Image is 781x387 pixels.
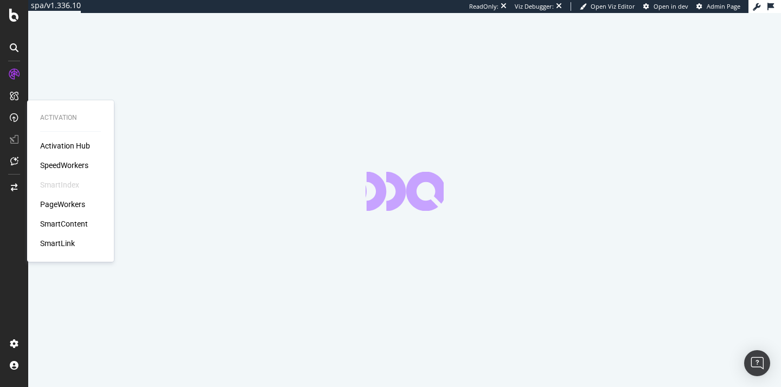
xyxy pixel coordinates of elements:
[515,2,554,11] div: Viz Debugger:
[40,218,88,229] a: SmartContent
[744,350,770,376] div: Open Intercom Messenger
[366,172,444,211] div: animation
[591,2,635,10] span: Open Viz Editor
[580,2,635,11] a: Open Viz Editor
[40,238,75,249] a: SmartLink
[40,179,79,190] div: SmartIndex
[40,160,88,171] a: SpeedWorkers
[654,2,688,10] span: Open in dev
[40,140,90,151] a: Activation Hub
[707,2,740,10] span: Admin Page
[469,2,498,11] div: ReadOnly:
[643,2,688,11] a: Open in dev
[40,113,101,122] div: Activation
[40,199,85,210] a: PageWorkers
[696,2,740,11] a: Admin Page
